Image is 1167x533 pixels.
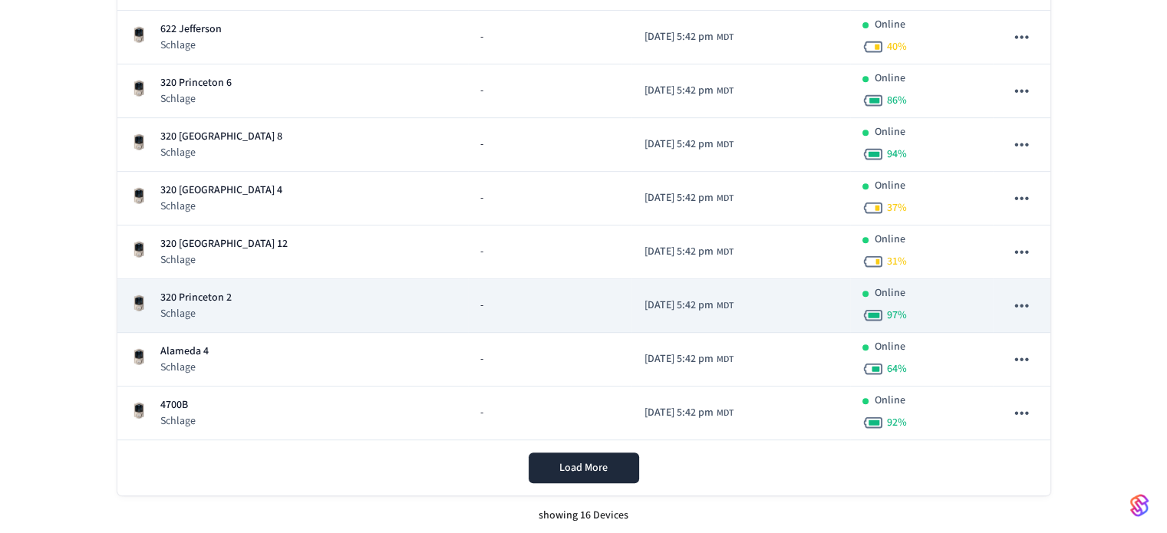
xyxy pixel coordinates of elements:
p: Online [875,17,905,33]
p: Schlage [160,145,282,160]
button: Load More [529,452,639,483]
img: Schlage Sense Smart Deadbolt with Camelot Trim, Front [130,347,148,366]
span: MDT [716,31,733,44]
span: 86 % [887,93,907,108]
span: - [480,29,483,45]
span: MDT [716,299,733,313]
span: [DATE] 5:42 pm [644,29,713,45]
p: Schlage [160,91,232,107]
p: Schlage [160,199,282,214]
span: - [480,351,483,367]
div: America/Denver [644,190,733,206]
span: [DATE] 5:42 pm [644,298,713,314]
img: Schlage Sense Smart Deadbolt with Camelot Trim, Front [130,186,148,205]
p: 320 [GEOGRAPHIC_DATA] 8 [160,129,282,145]
p: 320 [GEOGRAPHIC_DATA] 4 [160,183,282,199]
img: Schlage Sense Smart Deadbolt with Camelot Trim, Front [130,133,148,151]
span: [DATE] 5:42 pm [644,405,713,421]
span: 97 % [887,308,907,323]
span: MDT [716,245,733,259]
span: [DATE] 5:42 pm [644,190,713,206]
span: MDT [716,84,733,98]
span: [DATE] 5:42 pm [644,83,713,99]
p: Online [875,71,905,87]
p: Schlage [160,413,196,429]
span: 64 % [887,361,907,377]
p: Schlage [160,252,288,268]
span: 40 % [887,39,907,54]
span: - [480,137,483,153]
p: Online [875,232,905,248]
div: America/Denver [644,137,733,153]
div: America/Denver [644,298,733,314]
p: 622 Jefferson [160,21,222,38]
span: MDT [716,138,733,152]
img: Schlage Sense Smart Deadbolt with Camelot Trim, Front [130,401,148,419]
p: Schlage [160,306,232,321]
img: Schlage Sense Smart Deadbolt with Camelot Trim, Front [130,25,148,44]
p: Online [875,178,905,194]
span: Load More [559,460,608,475]
p: Online [875,285,905,301]
span: 94 % [887,146,907,162]
div: America/Denver [644,405,733,421]
span: MDT [716,406,733,420]
div: America/Denver [644,83,733,99]
img: Schlage Sense Smart Deadbolt with Camelot Trim, Front [130,240,148,258]
p: 320 [GEOGRAPHIC_DATA] 12 [160,236,288,252]
span: [DATE] 5:42 pm [644,351,713,367]
span: - [480,298,483,314]
p: Online [875,124,905,140]
span: - [480,244,483,260]
img: SeamLogoGradient.69752ec5.svg [1130,493,1149,518]
img: Schlage Sense Smart Deadbolt with Camelot Trim, Front [130,79,148,97]
div: America/Denver [644,244,733,260]
p: 4700B [160,397,196,413]
div: America/Denver [644,351,733,367]
span: - [480,405,483,421]
p: 320 Princeton 6 [160,75,232,91]
span: MDT [716,353,733,367]
p: Schlage [160,360,209,375]
p: 320 Princeton 2 [160,290,232,306]
span: [DATE] 5:42 pm [644,244,713,260]
p: Online [875,393,905,409]
div: America/Denver [644,29,733,45]
span: 31 % [887,254,907,269]
img: Schlage Sense Smart Deadbolt with Camelot Trim, Front [130,294,148,312]
span: - [480,190,483,206]
span: [DATE] 5:42 pm [644,137,713,153]
p: Online [875,339,905,355]
span: - [480,83,483,99]
p: Schlage [160,38,222,53]
span: MDT [716,192,733,206]
span: 37 % [887,200,907,216]
p: Alameda 4 [160,344,209,360]
span: 92 % [887,415,907,430]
